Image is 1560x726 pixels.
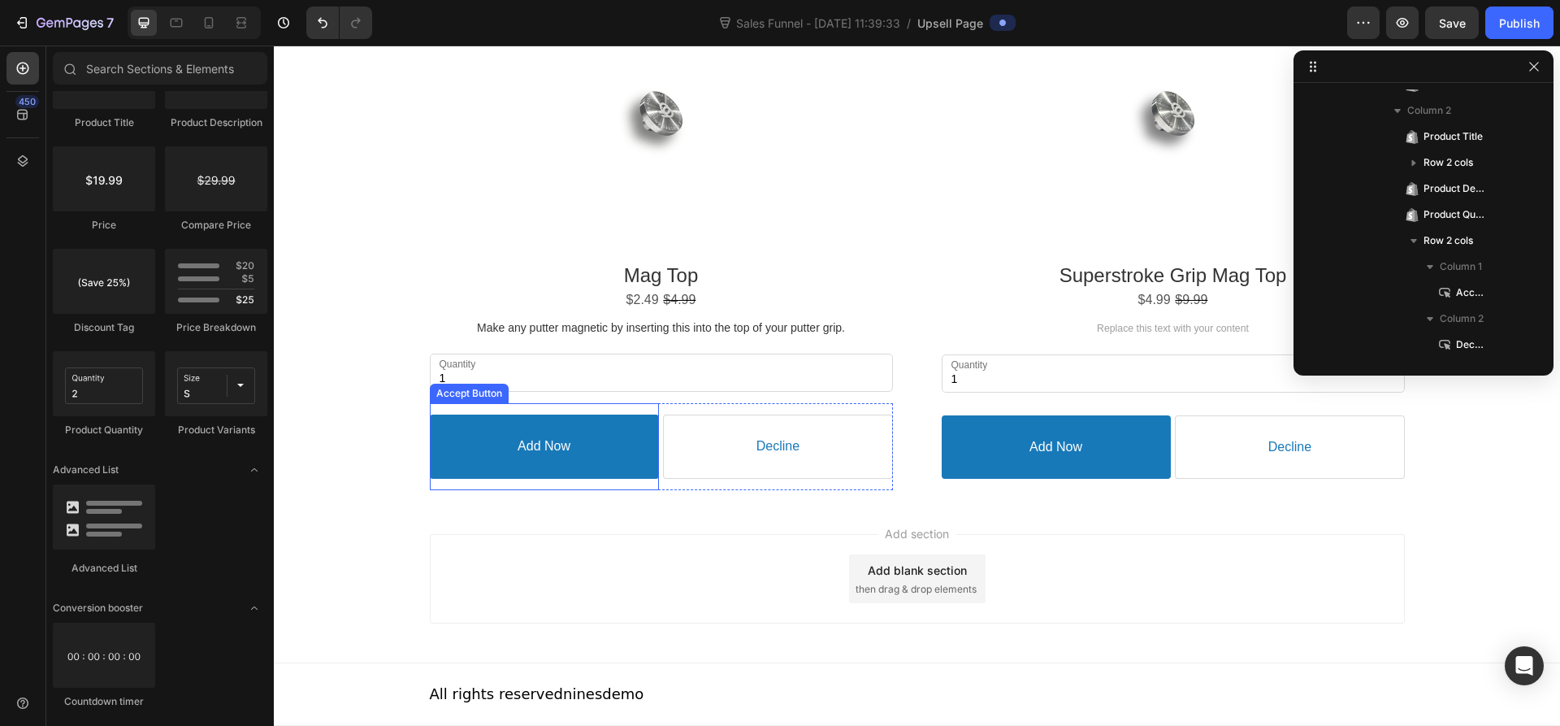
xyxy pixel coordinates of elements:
[901,370,1130,434] button: Decline
[733,15,903,32] span: Sales Funnel - [DATE] 11:39:33
[53,423,155,437] div: Product Quantity
[864,247,897,261] bdo: $4.99
[53,218,155,233] div: Price
[166,313,202,326] label: Quantity
[678,314,714,327] label: Quantity
[389,369,618,433] button: Decline
[901,247,934,261] bdo: $9.99
[306,7,372,39] div: Undo/Redo
[1485,7,1553,39] button: Publish
[604,480,682,497] span: Add section
[1440,259,1482,275] span: Column 1
[1423,233,1473,249] span: Row 2 cols
[1439,16,1466,30] span: Save
[1425,7,1479,39] button: Save
[594,516,693,533] div: Add blank section
[53,463,119,477] span: Advanced List
[907,15,911,32] span: /
[165,218,267,233] div: Compare Price
[159,341,232,354] div: Accept Button
[1423,128,1483,145] span: Product Title
[1423,206,1485,223] span: Product Quantity
[53,601,143,615] span: Conversion booster
[165,320,267,335] div: Price Breakdown
[53,320,155,335] div: Discount Tag
[165,423,267,437] div: Product Variants
[353,247,385,261] bdo: $2.49
[241,595,267,621] span: Toggle open
[156,637,370,660] p: All rights reserved ninesdemo
[389,247,422,261] bdo: $4.99
[1423,154,1473,171] span: Row 2 cols
[1423,180,1485,197] span: Product Description
[6,7,121,39] button: 7
[786,219,1013,241] bdo: Superstroke Grip Mag Top
[1456,285,1485,301] span: Accept Button
[53,561,155,576] div: Advanced List
[165,115,267,130] div: Product Description
[1505,646,1544,685] div: Open Intercom Messenger
[823,277,975,289] span: Replace this text with your content
[1440,311,1484,327] span: Column 2
[53,694,155,709] div: Countdown timer
[917,15,983,32] span: Upsell Page
[350,219,425,241] bdo: Mag Top
[582,537,703,551] span: then drag & drop elements
[483,393,526,410] bdo: Decline
[106,13,114,33] p: 7
[994,393,1038,411] bdo: Decline
[241,457,267,483] span: Toggle open
[1407,102,1451,119] span: Column 2
[274,46,1560,726] iframe: Design area
[244,393,297,410] p: Add Now
[1499,15,1540,32] div: Publish
[156,275,619,289] p: Make any putter magnetic by inserting this into the top of your putter grip.
[668,370,897,434] button: Add Now
[53,52,267,85] input: Search Sections & Elements
[156,369,385,433] button: Add Now
[756,393,808,411] p: Add Now
[1456,337,1485,353] span: Decline Button
[15,95,39,108] div: 450
[53,115,155,130] div: Product Title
